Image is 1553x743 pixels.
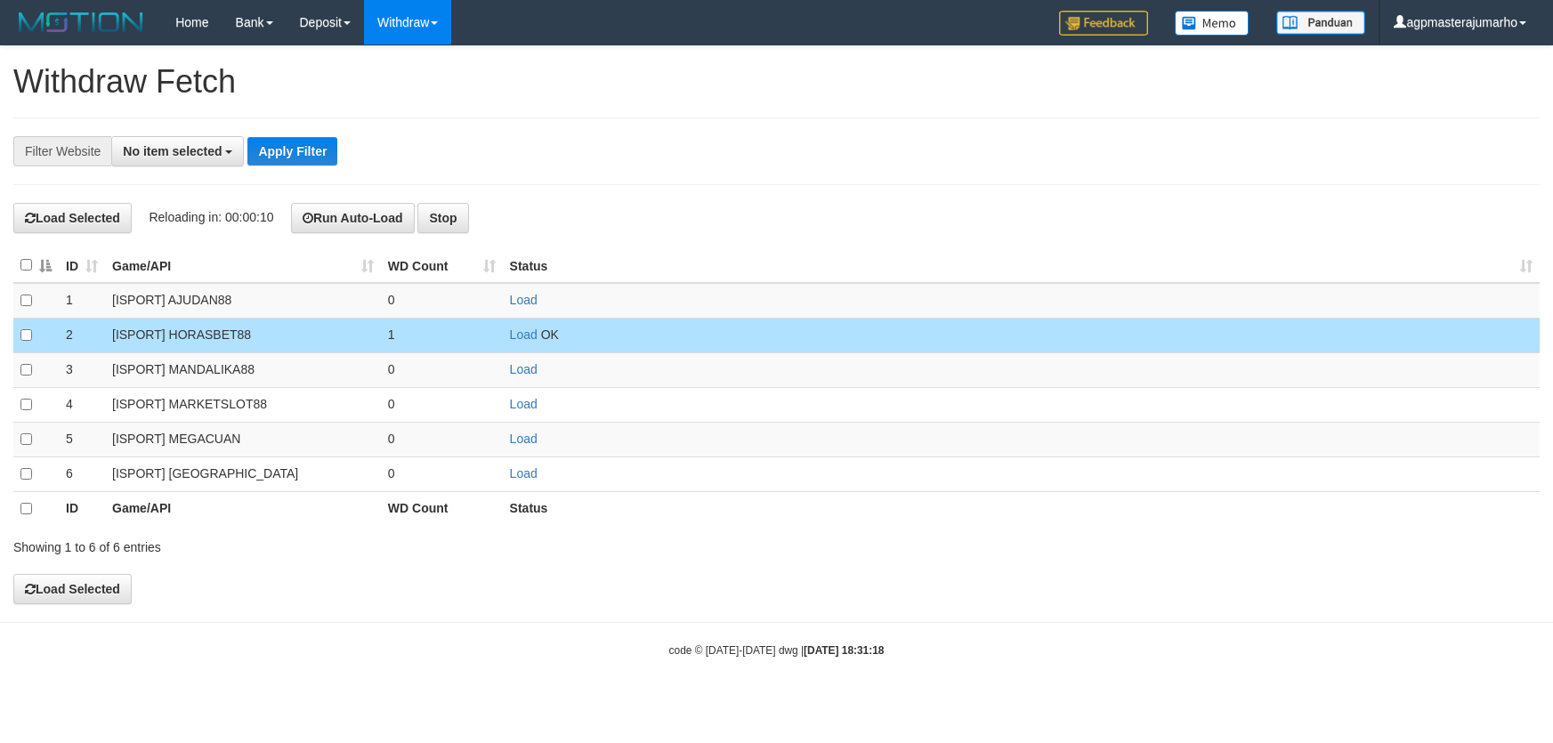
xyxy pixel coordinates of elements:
td: [ISPORT] MANDALIKA88 [105,352,381,387]
span: 0 [388,293,395,307]
div: Filter Website [13,136,111,166]
a: Load [510,327,538,342]
a: Load [510,466,538,481]
span: 1 [388,327,395,342]
small: code © [DATE]-[DATE] dwg | [669,644,885,657]
span: 0 [388,362,395,376]
th: Status [503,491,1540,526]
th: WD Count [381,491,503,526]
td: [ISPORT] MARKETSLOT88 [105,387,381,422]
td: 5 [59,422,105,456]
th: WD Count: activate to sort column ascending [381,248,503,283]
span: 0 [388,466,395,481]
button: Load Selected [13,574,132,604]
span: Reloading in: 00:00:10 [149,210,273,224]
a: Load [510,362,538,376]
h1: Withdraw Fetch [13,64,1540,100]
td: 2 [59,318,105,352]
th: Game/API [105,491,381,526]
img: panduan.png [1276,11,1365,35]
a: Load [510,293,538,307]
button: Stop [417,203,468,233]
img: MOTION_logo.png [13,9,149,36]
img: Button%20Memo.svg [1175,11,1250,36]
strong: [DATE] 18:31:18 [804,644,884,657]
button: Load Selected [13,203,132,233]
span: No item selected [123,144,222,158]
td: [ISPORT] AJUDAN88 [105,283,381,319]
td: [ISPORT] [GEOGRAPHIC_DATA] [105,456,381,491]
td: [ISPORT] MEGACUAN [105,422,381,456]
td: 4 [59,387,105,422]
span: 0 [388,432,395,446]
td: 6 [59,456,105,491]
button: Apply Filter [247,137,337,166]
th: Game/API: activate to sort column ascending [105,248,381,283]
div: Showing 1 to 6 of 6 entries [13,531,634,556]
button: Run Auto-Load [291,203,415,233]
th: ID [59,491,105,526]
span: 0 [388,397,395,411]
span: OK [541,327,559,342]
td: [ISPORT] HORASBET88 [105,318,381,352]
th: Status: activate to sort column ascending [503,248,1540,283]
img: Feedback.jpg [1059,11,1148,36]
td: 1 [59,283,105,319]
th: ID: activate to sort column ascending [59,248,105,283]
a: Load [510,397,538,411]
button: No item selected [111,136,244,166]
td: 3 [59,352,105,387]
a: Load [510,432,538,446]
